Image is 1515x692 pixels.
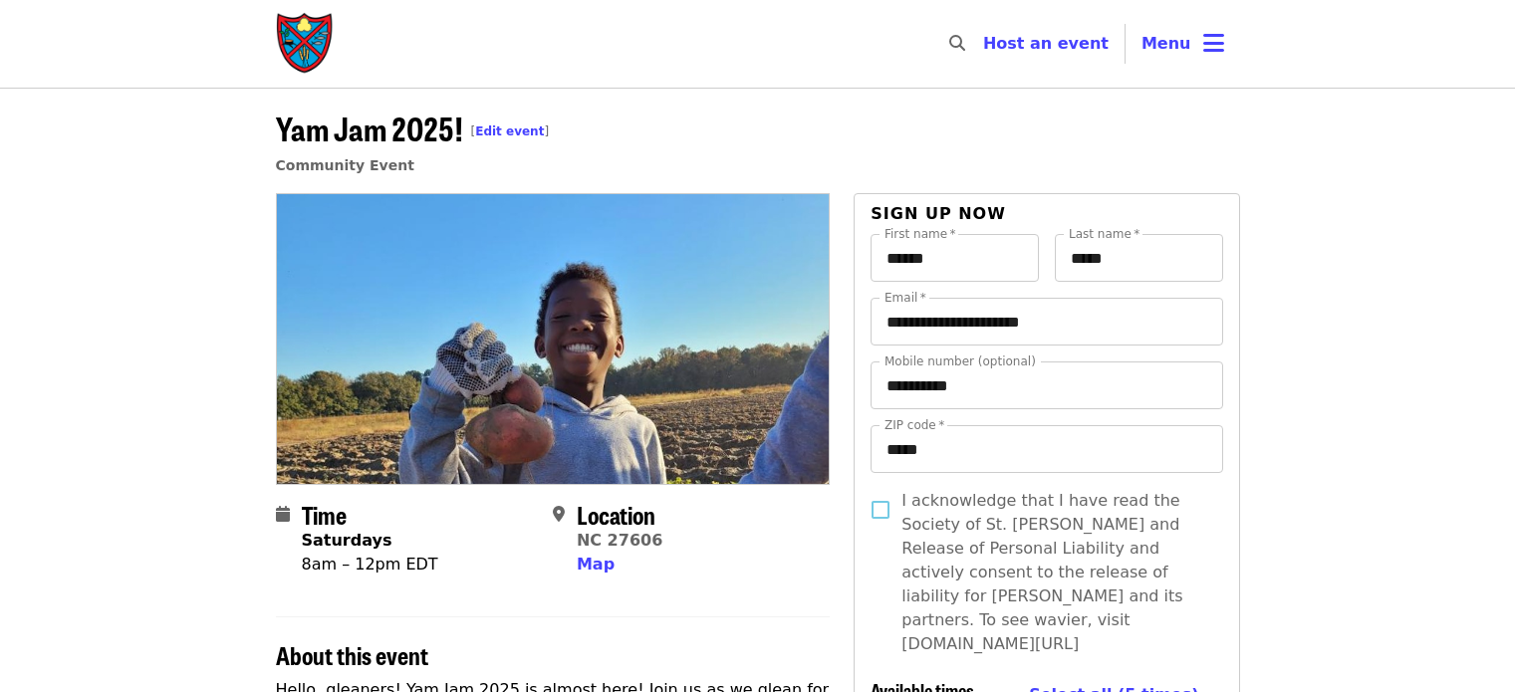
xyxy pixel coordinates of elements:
i: calendar icon [276,505,290,524]
img: Yam Jam 2025! organized by Society of St. Andrew [277,194,830,483]
span: Sign up now [871,204,1006,223]
input: First name [871,234,1039,282]
button: Map [577,553,615,577]
span: About this event [276,637,428,672]
a: Host an event [983,34,1109,53]
div: 8am – 12pm EDT [302,553,438,577]
input: Mobile number (optional) [871,361,1222,409]
label: First name [884,228,956,240]
a: NC 27606 [577,531,662,550]
button: Toggle account menu [1126,20,1240,68]
i: map-marker-alt icon [553,505,565,524]
label: Email [884,292,926,304]
span: Yam Jam 2025! [276,105,550,151]
span: Menu [1141,34,1191,53]
input: ZIP code [871,425,1222,473]
a: Community Event [276,157,414,173]
label: Last name [1069,228,1139,240]
strong: Saturdays [302,531,392,550]
i: bars icon [1203,29,1224,58]
a: Edit event [475,124,544,138]
img: Society of St. Andrew - Home [276,12,336,76]
span: Time [302,497,347,532]
span: Map [577,555,615,574]
label: ZIP code [884,419,944,431]
input: Search [977,20,993,68]
input: Last name [1055,234,1223,282]
span: Location [577,497,655,532]
label: Mobile number (optional) [884,355,1036,367]
input: Email [871,298,1222,346]
i: search icon [949,34,965,53]
span: I acknowledge that I have read the Society of St. [PERSON_NAME] and Release of Personal Liability... [901,489,1206,656]
span: [ ] [471,124,550,138]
